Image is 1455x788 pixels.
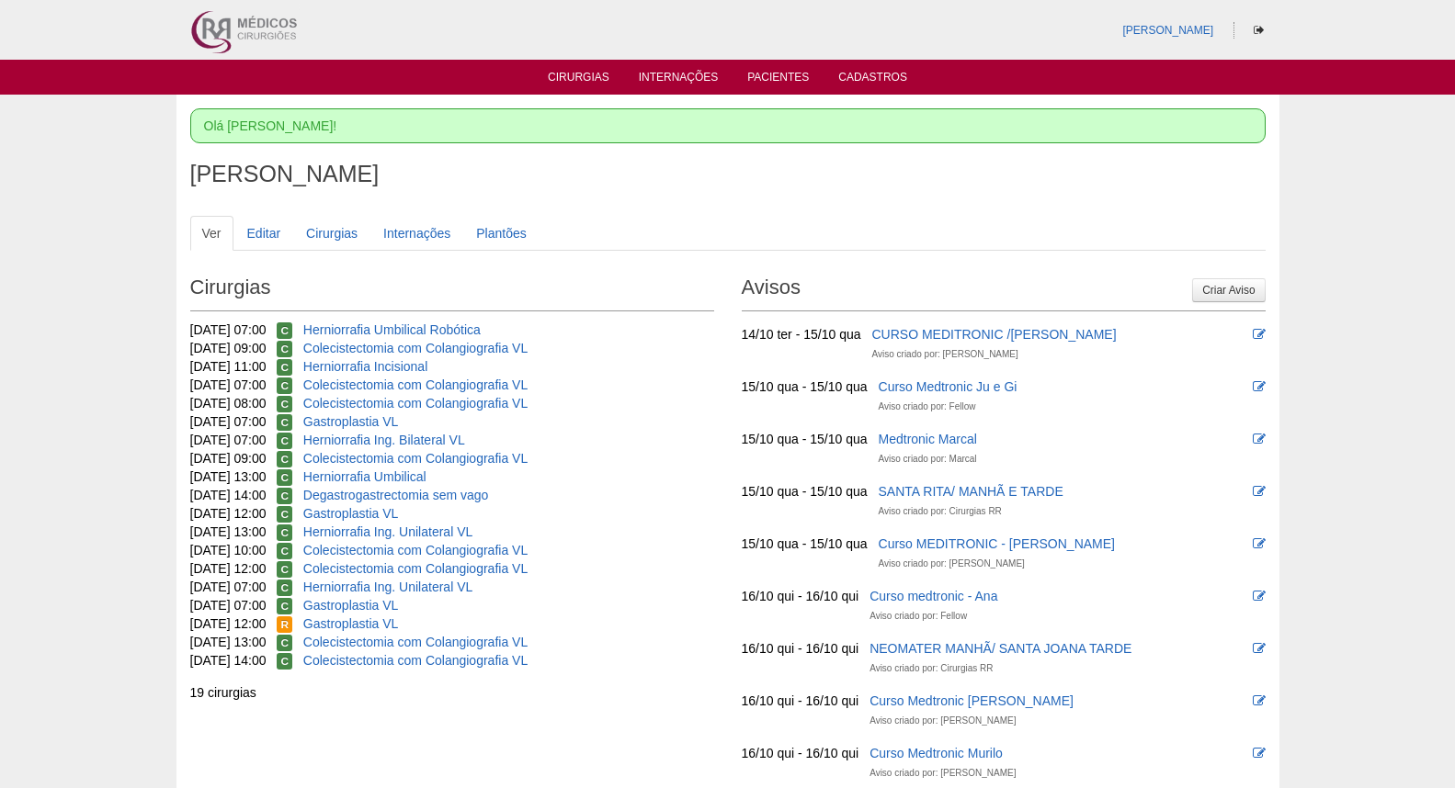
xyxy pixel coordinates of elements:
h2: Cirurgias [190,269,714,311]
span: Confirmada [277,580,292,596]
i: Editar [1253,380,1266,393]
div: 16/10 qui - 16/10 qui [742,639,859,658]
a: Colecistectomia com Colangiografia VL [303,635,528,649]
span: [DATE] 13:00 [190,635,267,649]
a: Colecistectomia com Colangiografia VL [303,377,528,392]
div: 19 cirurgias [190,683,714,702]
i: Sair [1254,25,1264,36]
div: 15/10 qua - 15/10 qua [742,377,868,396]
a: Curso Medtronic [PERSON_NAME] [870,693,1074,708]
span: Confirmada [277,341,292,357]
span: Confirmada [277,543,292,559]
h1: [PERSON_NAME] [190,163,1266,186]
i: Editar [1253,433,1266,445]
a: Colecistectomia com Colangiografia VL [303,341,528,355]
a: Curso Medtronic Ju e Gi [879,379,1017,394]
span: [DATE] 13:00 [190,524,267,539]
span: Confirmada [277,561,292,578]
span: Confirmada [277,451,292,467]
a: Medtronic Marcal [879,432,977,446]
a: Internações [639,71,719,89]
div: Aviso criado por: [PERSON_NAME] [870,764,1016,782]
div: 16/10 qui - 16/10 qui [742,744,859,762]
span: [DATE] 08:00 [190,396,267,411]
a: Gastroplastia VL [303,598,399,613]
a: SANTA RITA/ MANHÃ E TARDE [879,484,1063,499]
div: 16/10 qui - 16/10 qui [742,692,859,710]
div: Aviso criado por: Marcal [879,450,977,468]
i: Editar [1253,747,1266,760]
i: Editar [1253,642,1266,655]
a: Curso medtronic - Ana [870,589,997,603]
div: 15/10 qua - 15/10 qua [742,535,868,553]
a: Cirurgias [294,216,369,251]
span: Confirmada [277,377,292,394]
div: 15/10 qua - 15/10 qua [742,430,868,448]
span: [DATE] 07:00 [190,598,267,613]
span: [DATE] 13:00 [190,469,267,484]
a: Gastroplastia VL [303,616,399,631]
span: Reservada [277,616,292,633]
a: Gastroplastia VL [303,414,399,429]
div: 14/10 ter - 15/10 qua [742,325,861,343]
span: [DATE] 12:00 [190,616,267,631]
a: Herniorrafia Ing. Bilateral VL [303,433,465,447]
span: Confirmada [277,469,292,486]
a: NEOMATER MANHÃ/ SANTA JOANA TARDE [870,641,1131,656]
span: Confirmada [277,322,292,339]
span: Confirmada [277,635,292,651]
a: Gastroplastia VL [303,506,399,521]
a: Curso MEDITRONIC - [PERSON_NAME] [879,536,1115,551]
a: Colecistectomia com Colangiografia VL [303,543,528,557]
div: Aviso criado por: Cirurgias RR [870,659,993,678]
span: Confirmada [277,488,292,504]
i: Editar [1253,590,1266,602]
div: Aviso criado por: Cirurgias RR [879,502,1002,521]
span: [DATE] 12:00 [190,561,267,576]
a: Curso Medtronic Murilo [870,746,1003,760]
span: [DATE] 10:00 [190,543,267,557]
span: Confirmada [277,598,292,614]
div: 15/10 qua - 15/10 qua [742,482,868,501]
span: Confirmada [277,433,292,449]
a: Criar Aviso [1192,278,1265,302]
span: Confirmada [277,359,292,376]
a: Cadastros [838,71,907,89]
a: Colecistectomia com Colangiografia VL [303,396,528,411]
span: [DATE] 07:00 [190,433,267,447]
a: Colecistectomia com Colangiografia VL [303,451,528,466]
div: Aviso criado por: Fellow [879,398,976,416]
a: Herniorrafia Umbilical Robótica [303,322,481,337]
a: Plantões [464,216,538,251]
a: CURSO MEDITRONIC /[PERSON_NAME] [872,327,1117,342]
i: Editar [1253,485,1266,498]
a: Herniorrafia Umbilical [303,469,426,484]
div: 16/10 qui - 16/10 qui [742,587,859,605]
a: Internações [371,216,462,251]
span: [DATE] 09:00 [190,341,267,355]
h2: Avisos [742,269,1266,311]
div: Olá [PERSON_NAME]! [190,108,1266,143]
i: Editar [1253,694,1266,707]
div: Aviso criado por: [PERSON_NAME] [870,712,1016,730]
i: Editar [1253,328,1266,341]
a: [PERSON_NAME] [1122,24,1213,37]
a: Herniorrafia Incisional [303,359,427,374]
a: Herniorrafia Ing. Unilateral VL [303,524,472,539]
span: [DATE] 12:00 [190,506,267,521]
span: Confirmada [277,506,292,523]
span: [DATE] 14:00 [190,488,267,502]
a: Colecistectomia com Colangiografia VL [303,561,528,576]
span: [DATE] 14:00 [190,653,267,668]
a: Ver [190,216,233,251]
span: [DATE] 07:00 [190,377,267,392]
span: Confirmada [277,524,292,541]
a: Cirurgias [548,71,609,89]
i: Editar [1253,537,1266,550]
span: Confirmada [277,653,292,670]
span: [DATE] 11:00 [190,359,267,374]
div: Aviso criado por: [PERSON_NAME] [879,555,1025,573]
span: Confirmada [277,396,292,412]
span: [DATE] 07:00 [190,414,267,429]
span: [DATE] 09:00 [190,451,267,466]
